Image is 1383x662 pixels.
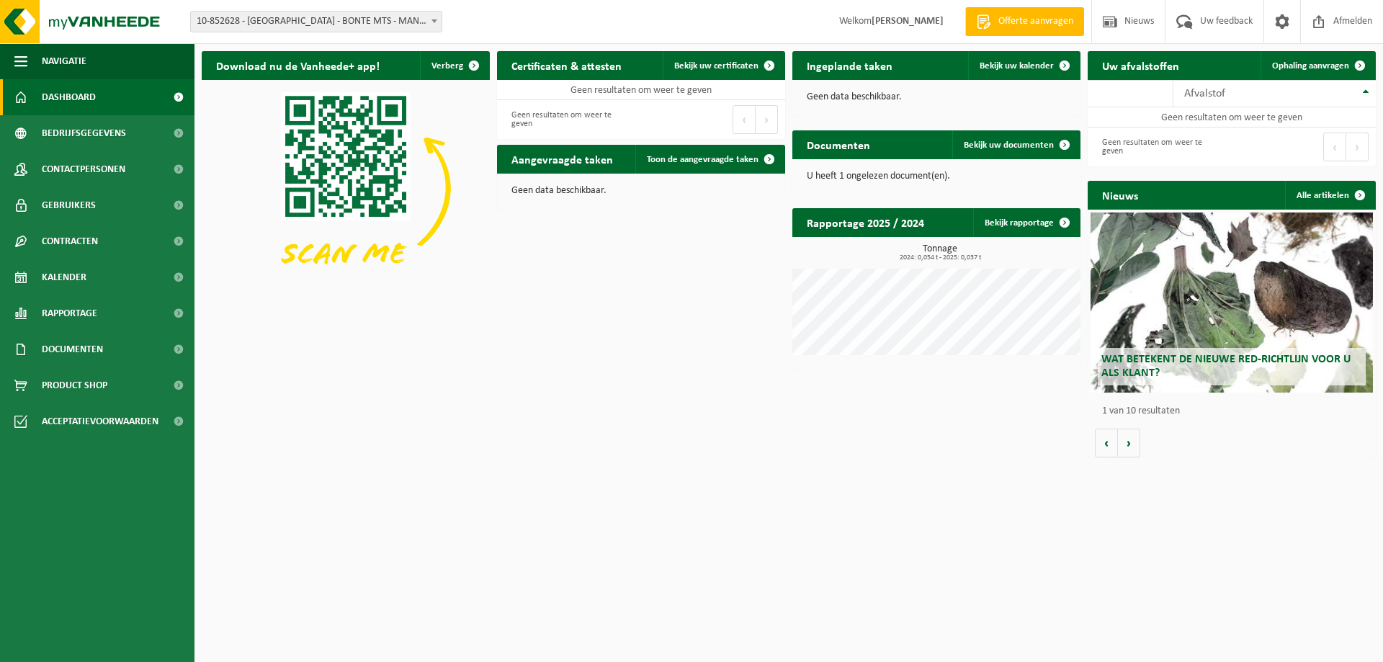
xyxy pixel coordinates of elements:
strong: [PERSON_NAME] [872,16,944,27]
span: Offerte aanvragen [995,14,1077,29]
a: Bekijk uw kalender [968,51,1079,80]
div: Geen resultaten om weer te geven [504,104,634,135]
span: Bekijk uw certificaten [674,61,758,71]
button: Vorige [1095,429,1118,457]
span: Kalender [42,259,86,295]
span: Wat betekent de nieuwe RED-richtlijn voor u als klant? [1101,354,1351,379]
span: Contracten [42,223,98,259]
span: Gebruikers [42,187,96,223]
button: Next [756,105,778,134]
p: U heeft 1 ongelezen document(en). [807,171,1066,182]
a: Wat betekent de nieuwe RED-richtlijn voor u als klant? [1091,213,1373,393]
span: Bekijk uw kalender [980,61,1054,71]
a: Alle artikelen [1285,181,1374,210]
span: Acceptatievoorwaarden [42,403,158,439]
div: Geen resultaten om weer te geven [1095,131,1225,163]
a: Bekijk uw certificaten [663,51,784,80]
h2: Download nu de Vanheede+ app! [202,51,394,79]
span: Navigatie [42,43,86,79]
h3: Tonnage [800,244,1080,261]
button: Previous [733,105,756,134]
span: Documenten [42,331,103,367]
button: Next [1346,133,1369,161]
h2: Aangevraagde taken [497,145,627,173]
td: Geen resultaten om weer te geven [1088,107,1376,128]
td: Geen resultaten om weer te geven [497,80,785,100]
h2: Rapportage 2025 / 2024 [792,208,939,236]
span: 10-852628 - KEYSERSHOF - BONTE MTS - MANNEKENSVERE [190,11,442,32]
h2: Nieuws [1088,181,1152,209]
span: 10-852628 - KEYSERSHOF - BONTE MTS - MANNEKENSVERE [191,12,442,32]
button: Previous [1323,133,1346,161]
span: Ophaling aanvragen [1272,61,1349,71]
span: Product Shop [42,367,107,403]
button: Verberg [420,51,488,80]
a: Bekijk rapportage [973,208,1079,237]
span: Contactpersonen [42,151,125,187]
span: Verberg [431,61,463,71]
h2: Uw afvalstoffen [1088,51,1194,79]
a: Offerte aanvragen [965,7,1084,36]
h2: Ingeplande taken [792,51,907,79]
span: Dashboard [42,79,96,115]
span: Afvalstof [1184,88,1225,99]
span: Bedrijfsgegevens [42,115,126,151]
span: Rapportage [42,295,97,331]
a: Toon de aangevraagde taken [635,145,784,174]
h2: Documenten [792,130,885,158]
p: 1 van 10 resultaten [1102,406,1369,416]
h2: Certificaten & attesten [497,51,636,79]
img: Download de VHEPlus App [202,80,490,296]
p: Geen data beschikbaar. [511,186,771,196]
p: Geen data beschikbaar. [807,92,1066,102]
span: Bekijk uw documenten [964,140,1054,150]
a: Ophaling aanvragen [1261,51,1374,80]
button: Volgende [1118,429,1140,457]
span: Toon de aangevraagde taken [647,155,758,164]
a: Bekijk uw documenten [952,130,1079,159]
span: 2024: 0,054 t - 2025: 0,037 t [800,254,1080,261]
